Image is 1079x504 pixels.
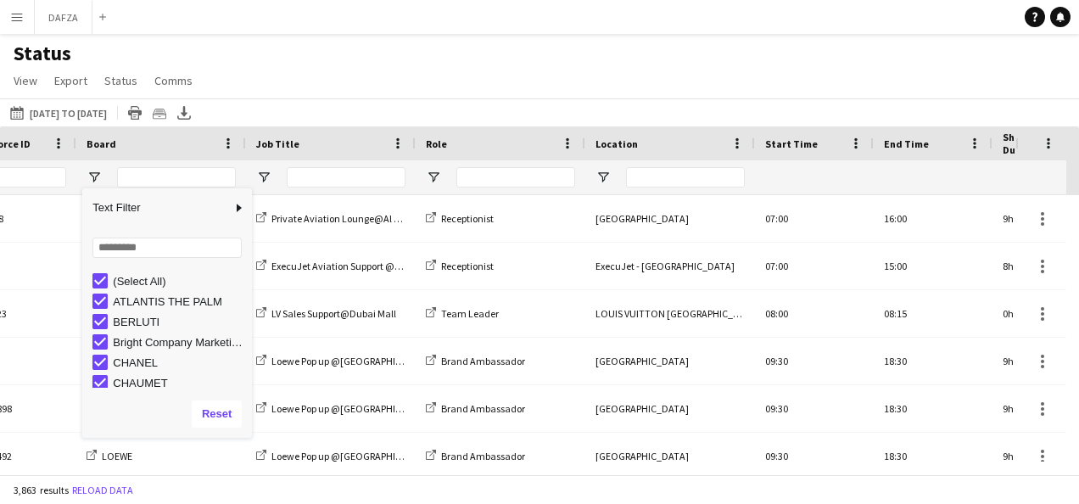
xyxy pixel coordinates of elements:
a: Brand Ambassador [426,402,525,415]
a: Loewe Pop up @[GEOGRAPHIC_DATA] [256,450,433,462]
span: LV Sales Support@Dubai Mall [271,307,396,320]
a: Loewe Pop up @[GEOGRAPHIC_DATA] [256,355,433,367]
input: Role Filter Input [456,167,575,188]
span: Loewe Pop up @[GEOGRAPHIC_DATA] [271,402,433,415]
div: 07:00 [755,243,874,289]
input: Search filter values [92,238,242,258]
span: Board [87,137,116,150]
span: Job Title [256,137,299,150]
div: ATLANTIS THE PALM [113,295,247,308]
button: Open Filter Menu [426,170,441,185]
div: CHANEL [113,356,247,369]
div: CHAUMET [113,377,247,389]
input: Job Title Filter Input [287,167,405,188]
div: [GEOGRAPHIC_DATA] [585,195,755,242]
div: BERLUTI [113,316,247,328]
span: Status [104,73,137,88]
input: Board Filter Input [117,167,236,188]
a: Brand Ambassador [426,450,525,462]
span: Private Aviation Lounge@Al [GEOGRAPHIC_DATA] [271,212,487,225]
div: 16:00 [874,195,992,242]
div: LOUIS VUITTON [GEOGRAPHIC_DATA] - [GEOGRAPHIC_DATA] [585,290,755,337]
span: Receptionist [441,212,494,225]
a: Team Leader [426,307,499,320]
a: LOEWE [87,450,132,462]
button: Reload data [69,481,137,500]
span: LOEWE [102,450,132,462]
span: Role [426,137,447,150]
button: Open Filter Menu [256,170,271,185]
span: ExecuJet Aviation Support @DAFZA [271,260,424,272]
div: 07:00 [755,195,874,242]
a: Receptionist [426,212,494,225]
span: Shift Duration [1003,131,1064,156]
div: 08:00 [755,290,874,337]
button: Reset [192,400,242,428]
div: [GEOGRAPHIC_DATA] [585,433,755,479]
span: Receptionist [441,260,494,272]
div: (Select All) [113,275,247,288]
a: Status [98,70,144,92]
div: [GEOGRAPHIC_DATA] [585,338,755,384]
span: Loewe Pop up @[GEOGRAPHIC_DATA] [271,355,433,367]
div: 18:30 [874,385,992,432]
div: Bright Company Marketing Management FZCO [113,336,247,349]
a: Private Aviation Lounge@Al [GEOGRAPHIC_DATA] [256,212,487,225]
button: DAFZA [35,1,92,34]
a: Loewe Pop up @[GEOGRAPHIC_DATA] [256,402,433,415]
button: [DATE] to [DATE] [7,103,110,123]
span: Comms [154,73,193,88]
app-action-btn: Export XLSX [174,103,194,123]
a: Receptionist [426,260,494,272]
button: Open Filter Menu [595,170,611,185]
span: Location [595,137,638,150]
app-action-btn: Crew files as ZIP [149,103,170,123]
div: 09:30 [755,433,874,479]
div: 18:30 [874,338,992,384]
input: Location Filter Input [626,167,745,188]
app-action-btn: Print [125,103,145,123]
span: Team Leader [441,307,499,320]
a: LV Sales Support@Dubai Mall [256,307,396,320]
span: Brand Ambassador [441,402,525,415]
div: 15:00 [874,243,992,289]
span: Brand Ambassador [441,450,525,462]
span: Start Time [765,137,818,150]
span: Loewe Pop up @[GEOGRAPHIC_DATA] [271,450,433,462]
div: 09:30 [755,385,874,432]
span: View [14,73,37,88]
span: Text Filter [82,193,232,222]
span: Brand Ambassador [441,355,525,367]
div: 09:30 [755,338,874,384]
div: ExecuJet - [GEOGRAPHIC_DATA] [585,243,755,289]
span: End Time [884,137,929,150]
span: Export [54,73,87,88]
a: Export [48,70,94,92]
div: 18:30 [874,433,992,479]
div: Column Filter [82,188,252,438]
a: Comms [148,70,199,92]
a: Brand Ambassador [426,355,525,367]
div: 08:15 [874,290,992,337]
a: ExecuJet Aviation Support @DAFZA [256,260,424,272]
a: View [7,70,44,92]
div: [GEOGRAPHIC_DATA] [585,385,755,432]
button: Open Filter Menu [87,170,102,185]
